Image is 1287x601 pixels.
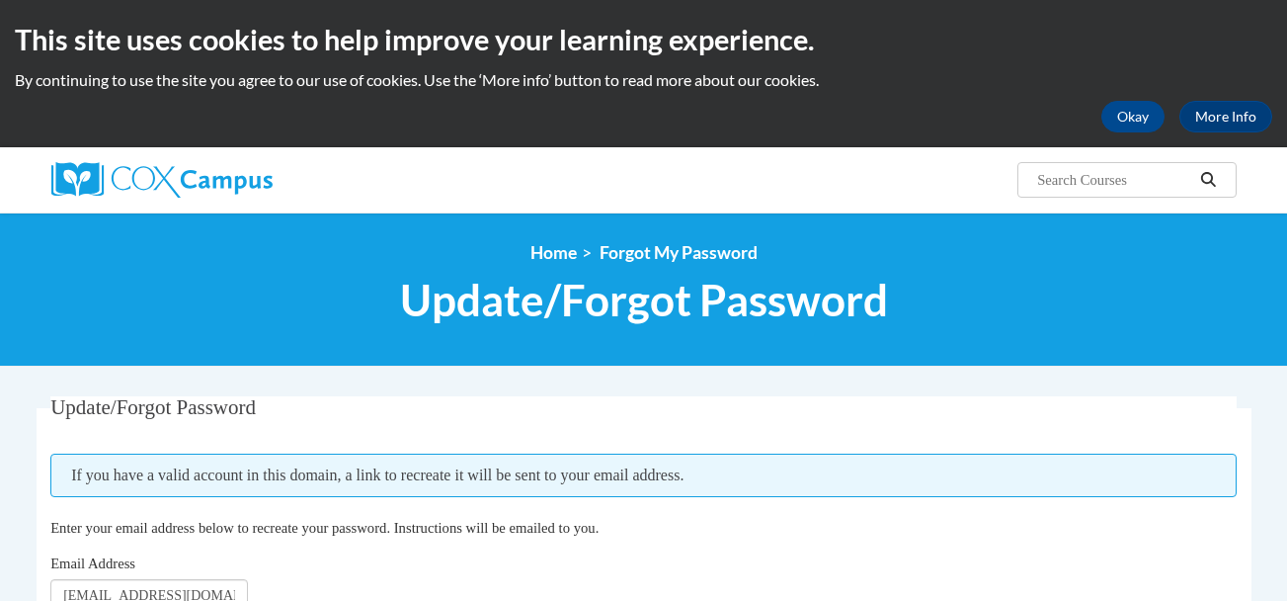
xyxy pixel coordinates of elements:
span: If you have a valid account in this domain, a link to recreate it will be sent to your email addr... [50,454,1237,497]
a: Cox Campus [51,162,427,198]
img: Cox Campus [51,162,273,198]
span: Forgot My Password [600,242,758,263]
span: Update/Forgot Password [400,274,888,326]
span: Email Address [50,556,135,571]
input: Search Courses [1035,168,1193,192]
span: Enter your email address below to recreate your password. Instructions will be emailed to you. [50,520,599,536]
span: Update/Forgot Password [50,395,256,419]
h2: This site uses cookies to help improve your learning experience. [15,20,1272,59]
button: Okay [1101,101,1165,132]
a: Home [530,242,577,263]
button: Search [1193,168,1223,192]
a: More Info [1179,101,1272,132]
p: By continuing to use the site you agree to our use of cookies. Use the ‘More info’ button to read... [15,69,1272,91]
